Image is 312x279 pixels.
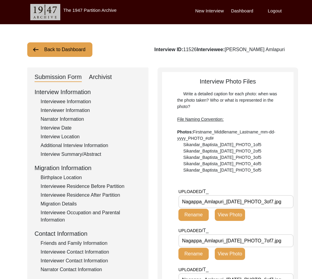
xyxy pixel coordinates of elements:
div: 11526 [PERSON_NAME] Amlapuri [154,46,285,53]
div: Interview Information [35,87,141,97]
b: Photos: [177,130,193,134]
span: UPLOADED/ [178,228,203,233]
div: Interview Summary/Abstract [41,151,141,158]
div: Birthplace Location [41,174,141,181]
b: Interview ID: [154,47,183,52]
div: Interviewee Occupation and Parental Information [41,209,141,224]
div: Narrator Information [41,116,141,123]
div: Migration Details [41,200,141,208]
span: T_ [203,189,209,194]
b: Interviewee: [197,47,224,52]
label: The 1947 Partition Archive [63,8,117,13]
div: Interviewee Residence After Partition [41,192,141,199]
span: T_ [203,267,209,272]
div: Narrator Contact Information [41,266,141,273]
div: Submission Form [35,72,82,82]
span: T_ [203,228,209,233]
label: Logout [268,8,282,15]
button: View Photo [215,248,245,260]
div: Interviewer Information [41,107,141,114]
span: UPLOADED/ [178,189,203,194]
img: arrow-left.png [32,46,39,53]
div: Interviewee Contact Information [41,248,141,256]
div: Interview Location [41,133,141,140]
div: Interviewee Residence Before Partition [41,183,141,190]
span: File Naming Convention: [177,117,224,122]
div: Additional Interview Information [41,142,141,149]
div: Interviewer Contact Information [41,257,141,264]
div: Archivist [89,72,112,82]
button: Back to Dashboard [27,42,92,57]
button: Rename [178,248,209,260]
div: Interview Photo Files [162,77,294,173]
button: View Photo [215,209,245,221]
div: Interview Date [41,124,141,132]
button: Rename [178,209,209,221]
div: Write a detailed caption for each photo: when was the photo taken? Who or what is represented in ... [177,91,278,173]
div: Contact Information [35,229,141,238]
div: Migration Information [35,163,141,172]
div: Friends and Family Information [41,240,141,247]
div: Interviewee Information [41,98,141,105]
img: header-logo.png [30,4,60,20]
label: Dashboard [231,8,253,15]
span: UPLOADED/ [178,267,203,272]
label: New Interview [195,8,224,15]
